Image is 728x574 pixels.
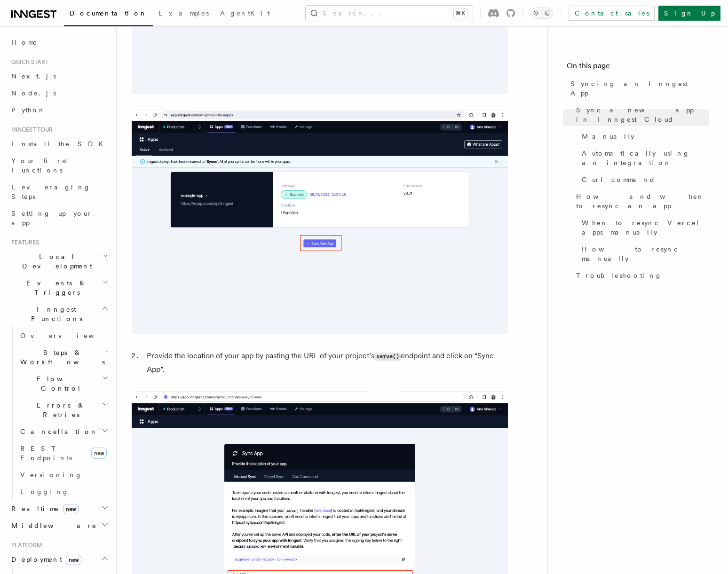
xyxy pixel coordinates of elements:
span: Middleware [8,521,97,530]
button: Flow Control [16,370,111,397]
span: Python [11,106,46,114]
span: How to resync manually [582,244,709,263]
a: Install the SDK [8,135,111,152]
span: Node.js [11,89,56,97]
span: Versioning [20,471,82,479]
button: Errors & Retries [16,397,111,423]
a: Contact sales [569,6,655,21]
button: Inngest Functions [8,301,111,327]
span: Documentation [70,9,147,17]
span: Features [8,239,39,246]
a: Leveraging Steps [8,179,111,205]
li: Provide the location of your app by pasting the URL of your project’s endpoint and click on “Sync... [144,349,508,376]
button: Realtimenew [8,500,111,517]
span: Platform [8,542,42,549]
a: Manually [578,128,709,145]
span: Leveraging Steps [11,183,91,200]
span: Cancellation [16,427,98,436]
span: Local Development [8,252,103,271]
span: Curl command [582,175,656,184]
span: Install the SDK [11,140,109,148]
button: Events & Triggers [8,275,111,301]
span: Your first Functions [11,157,67,174]
a: Node.js [8,85,111,102]
a: Troubleshooting [572,267,709,284]
a: How to resync manually [578,241,709,267]
span: Inngest Functions [8,305,102,323]
a: Sign Up [658,6,720,21]
span: Next.js [11,72,56,80]
span: Events & Triggers [8,278,103,297]
span: Flow Control [16,374,102,393]
button: Deploymentnew [8,551,111,568]
a: Logging [16,483,111,500]
button: Steps & Workflows [16,344,111,370]
a: When to resync Vercel apps manually [578,214,709,241]
span: Overview [20,332,117,339]
button: Cancellation [16,423,111,440]
span: new [66,555,81,565]
span: When to resync Vercel apps manually [582,218,709,237]
span: Home [11,38,38,47]
h4: On this page [567,60,709,75]
a: Your first Functions [8,152,111,179]
a: Curl command [578,171,709,188]
button: Middleware [8,517,111,534]
a: Setting up your app [8,205,111,231]
span: Examples [158,9,209,17]
a: Documentation [64,3,153,26]
span: REST Endpoints [20,445,72,462]
span: Deployment [8,555,81,564]
img: Inngest Cloud screen with sync new app button when you have apps synced [132,109,508,334]
span: Automatically using an integration [582,149,709,167]
a: Python [8,102,111,118]
span: Errors & Retries [16,401,102,419]
a: How and when to resync an app [572,188,709,214]
span: Quick start [8,58,48,66]
a: Syncing an Inngest App [567,75,709,102]
button: Toggle dark mode [530,8,553,19]
a: AgentKit [214,3,276,25]
a: Overview [16,327,111,344]
span: new [63,504,79,514]
span: Manually [582,132,634,141]
a: Versioning [16,466,111,483]
span: Inngest tour [8,126,53,134]
a: REST Endpointsnew [16,440,111,466]
a: Automatically using an integration [578,145,709,171]
a: Home [8,34,111,51]
div: Inngest Functions [8,327,111,500]
span: new [91,448,107,459]
code: serve() [374,353,401,361]
span: Logging [20,488,69,495]
span: Realtime [8,504,79,513]
a: Next.js [8,68,111,85]
button: Local Development [8,248,111,275]
span: AgentKit [220,9,270,17]
span: How and when to resync an app [576,192,709,211]
kbd: ⌘K [454,8,467,18]
span: Syncing an Inngest App [570,79,709,98]
button: Search...⌘K [306,6,473,21]
a: Examples [153,3,214,25]
a: Sync a new app in Inngest Cloud [572,102,709,128]
span: Steps & Workflows [16,348,105,367]
span: Setting up your app [11,210,92,227]
span: Troubleshooting [576,271,662,280]
span: Sync a new app in Inngest Cloud [576,105,709,124]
